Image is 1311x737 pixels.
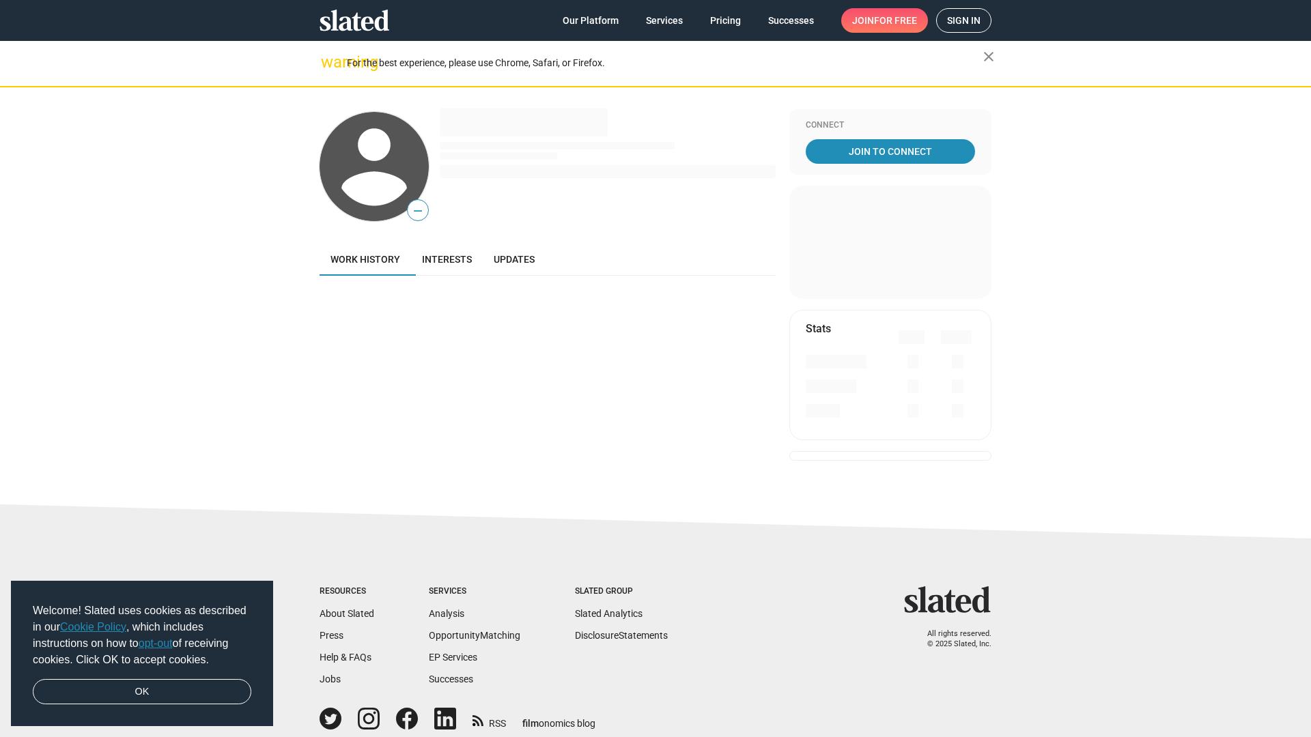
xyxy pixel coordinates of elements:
[321,54,337,70] mat-icon: warning
[552,8,630,33] a: Our Platform
[320,674,341,684] a: Jobs
[806,321,831,336] mat-card-title: Stats
[320,630,343,641] a: Press
[635,8,694,33] a: Services
[757,8,825,33] a: Successes
[874,8,917,33] span: for free
[347,54,983,72] div: For the best experience, please use Chrome, Safari, or Firefox.
[913,629,991,649] p: All rights reserved. © 2025 Slated, Inc.
[575,608,643,619] a: Slated Analytics
[808,139,972,164] span: Join To Connect
[473,709,506,730] a: RSS
[575,630,668,641] a: DisclosureStatements
[33,679,251,705] a: dismiss cookie message
[408,202,428,220] span: —
[330,254,400,265] span: Work history
[947,9,981,32] span: Sign in
[422,254,472,265] span: Interests
[33,603,251,668] span: Welcome! Slated uses cookies as described in our , which includes instructions on how to of recei...
[429,586,520,597] div: Services
[139,637,173,649] a: opt-out
[710,8,741,33] span: Pricing
[60,621,126,633] a: Cookie Policy
[320,586,374,597] div: Resources
[936,8,991,33] a: Sign in
[411,243,483,276] a: Interests
[429,674,473,684] a: Successes
[429,652,477,663] a: EP Services
[841,8,928,33] a: Joinfor free
[699,8,752,33] a: Pricing
[429,630,520,641] a: OpportunityMatching
[483,243,546,276] a: Updates
[320,243,411,276] a: Work history
[522,706,595,730] a: filmonomics blog
[522,718,539,729] span: film
[768,8,814,33] span: Successes
[563,8,619,33] span: Our Platform
[806,120,975,131] div: Connect
[981,48,997,65] mat-icon: close
[320,608,374,619] a: About Slated
[646,8,683,33] span: Services
[494,254,535,265] span: Updates
[11,581,273,727] div: cookieconsent
[429,608,464,619] a: Analysis
[320,652,371,663] a: Help & FAQs
[852,8,917,33] span: Join
[806,139,975,164] a: Join To Connect
[575,586,668,597] div: Slated Group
